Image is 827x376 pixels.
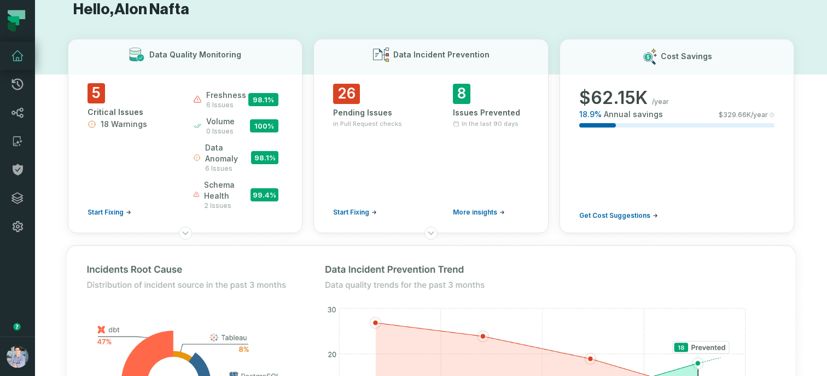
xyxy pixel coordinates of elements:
[652,97,669,106] span: /year
[333,84,360,104] span: 26
[719,111,768,119] span: $ 329.66K /year
[333,119,402,128] span: in Pull Request checks
[453,208,497,217] span: More insights
[206,127,235,136] span: 0 issues
[579,87,648,109] span: $ 62.15K
[579,211,658,220] a: Get Cost Suggestions
[579,109,602,120] span: 18.9 %
[453,84,470,104] span: 8
[12,322,22,332] div: Tooltip anchor
[88,208,131,217] a: Start Fixing
[251,151,278,164] span: 98.1 %
[206,101,246,109] span: 6 issues
[101,119,147,130] span: 18 Warnings
[88,208,124,217] span: Start Fixing
[204,180,251,201] span: schema health
[579,211,650,220] span: Get Cost Suggestions
[661,51,712,62] h3: Cost Savings
[560,39,794,233] button: Cost Savings$62.15K/year18.9%Annual savings$329.66K/yearGet Cost Suggestions
[250,119,278,132] span: 100 %
[453,107,529,118] div: Issues Prevented
[206,116,235,127] span: volume
[333,208,369,217] span: Start Fixing
[88,107,173,118] div: Critical Issues
[462,119,519,128] span: In the last 90 days
[88,83,105,103] span: 5
[205,164,251,173] span: 6 issues
[333,208,377,217] a: Start Fixing
[206,90,246,101] span: freshness
[313,39,548,233] button: Data Incident Prevention26Pending Issuesin Pull Request checksStart Fixing8Issues PreventedIn the...
[149,49,241,60] h3: Data Quality Monitoring
[248,93,278,106] span: 98.1 %
[604,109,663,120] span: Annual savings
[333,107,409,118] div: Pending Issues
[453,208,505,217] a: More insights
[393,49,490,60] h3: Data Incident Prevention
[68,39,302,233] button: Data Quality Monitoring5Critical Issues18 WarningsStart Fixingfreshness6 issues98.1%volume0 issue...
[251,188,278,201] span: 99.4 %
[7,346,28,368] img: avatar of Alon Nafta
[204,201,251,210] span: 2 issues
[205,142,251,164] span: data anomaly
